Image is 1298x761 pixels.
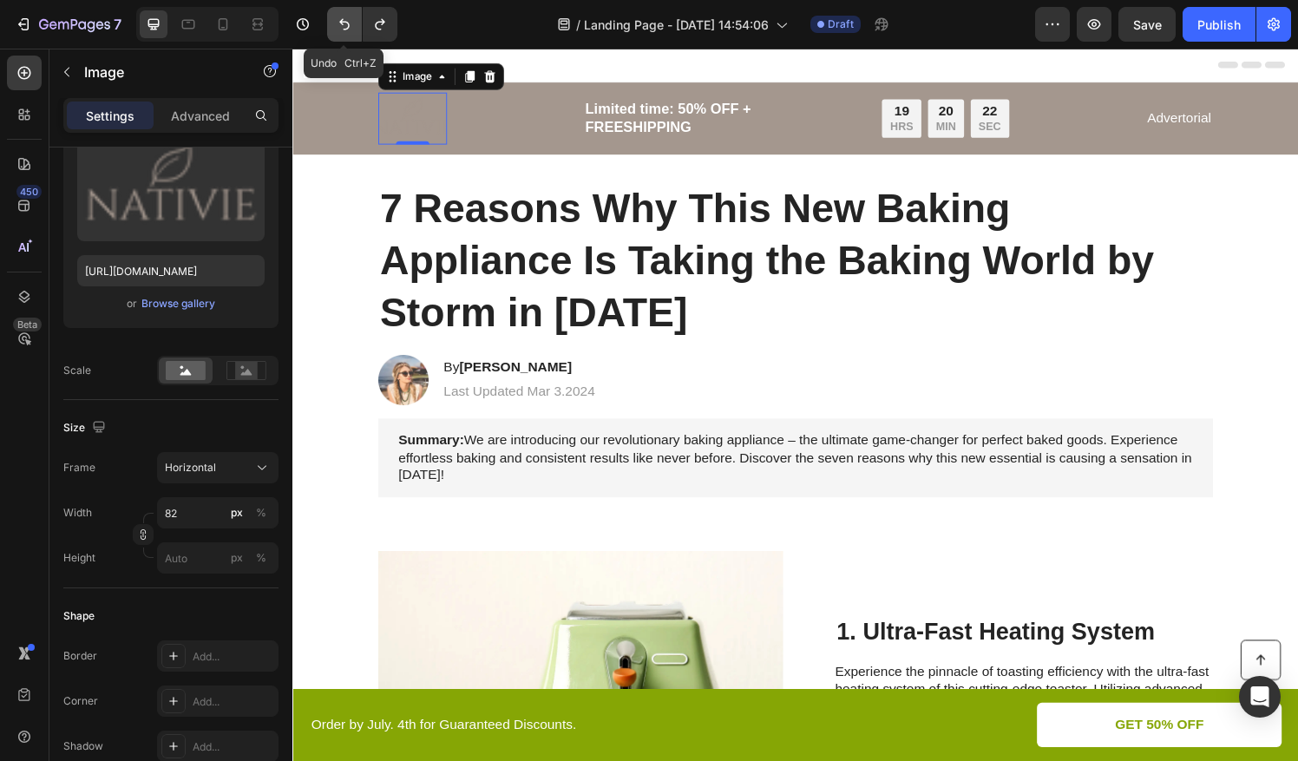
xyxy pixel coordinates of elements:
[165,460,216,476] span: Horizontal
[619,56,642,75] div: 19
[86,107,134,125] p: Settings
[619,75,642,89] p: HRS
[851,692,943,710] p: GET 50% OFF
[154,320,315,342] h2: By
[193,649,274,665] div: Add...
[141,295,216,312] button: Browse gallery
[770,678,1024,724] a: GET 50% OFF
[7,7,129,42] button: 7
[576,16,580,34] span: /
[127,293,137,314] span: or
[1133,17,1162,32] span: Save
[63,608,95,624] div: Shape
[88,138,953,304] h1: 7 Reasons Why This New Baking Appliance Is Taking the Baking World by Storm in [DATE]
[63,363,91,378] div: Scale
[292,49,1298,761] iframe: Design area
[226,502,247,523] button: %
[561,588,953,621] h2: 1. Ultra-Fast Heating System
[63,417,109,440] div: Size
[13,318,42,331] div: Beta
[1197,16,1241,34] div: Publish
[84,62,232,82] p: Image
[109,397,932,451] p: We are introducing our revolutionary baking appliance – the ultimate game-changer for perfect bak...
[256,505,266,521] div: %
[251,548,272,568] button: px
[110,22,147,37] div: Image
[828,16,854,32] span: Draft
[16,185,42,199] div: 450
[63,738,103,754] div: Shadow
[231,505,243,521] div: px
[710,56,733,75] div: 22
[63,505,92,521] label: Width
[665,56,686,75] div: 20
[63,648,97,664] div: Border
[256,550,266,566] div: %
[226,548,247,568] button: %
[109,398,177,413] strong: Summary:
[327,7,397,42] div: Undo/Redo
[885,63,951,82] p: Advertorial
[1183,7,1255,42] button: Publish
[141,296,215,312] div: Browse gallery
[231,550,243,566] div: px
[77,132,265,241] img: preview-image
[584,16,769,34] span: Landing Page - [DATE] 14:54:06
[63,550,95,566] label: Height
[156,347,313,365] p: Last Updated Mar 3.2024
[251,502,272,523] button: px
[114,14,121,35] p: 7
[1239,676,1281,718] div: Open Intercom Messenger
[63,693,98,709] div: Corner
[63,460,95,476] label: Frame
[665,75,686,89] p: MIN
[77,255,265,286] input: https://example.com/image.jpg
[193,694,274,710] div: Add...
[303,54,587,92] p: Limited time: 50% OFF + FREESHIPPING
[193,739,274,755] div: Add...
[157,452,279,483] button: Horizontal
[88,318,141,370] img: gempages_581637542487524108-ce36d859-d1c4-4b50-a237-cfbc39ec36a7.webp
[173,323,289,338] strong: [PERSON_NAME]
[157,542,279,574] input: px%
[1118,7,1176,42] button: Save
[88,46,160,100] img: gempages_581637542487524108-aff7da56-a818-4b0c-ab70-31e10b253c65.png
[710,75,733,89] p: SEC
[171,107,230,125] p: Advanced
[157,497,279,528] input: px%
